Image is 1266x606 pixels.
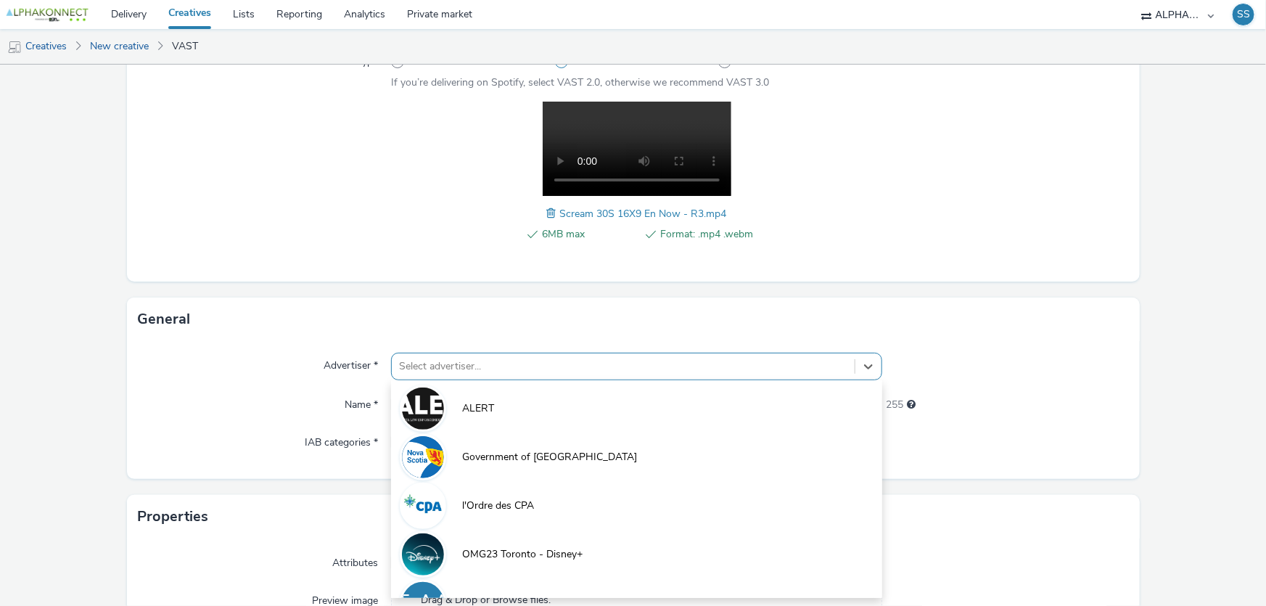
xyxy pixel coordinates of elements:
[138,506,209,528] h3: Properties
[83,29,156,64] a: New creative
[138,308,191,330] h3: General
[907,398,916,412] div: Maximum 255 characters
[7,40,22,54] img: mobile
[391,75,769,89] span: If you’re delivering on Spotify, select VAST 2.0, otherwise we recommend VAST 3.0
[299,430,384,450] label: IAB categories *
[402,533,444,576] img: OMG23 Toronto - Disney+
[1237,4,1250,25] div: SS
[402,436,444,478] img: Government of Nova Scotia
[326,550,384,570] label: Attributes
[165,29,205,64] a: VAST
[660,226,753,243] span: Format: .mp4 .webm
[339,392,384,412] label: Name *
[462,450,637,464] span: Government of [GEOGRAPHIC_DATA]
[4,6,91,24] img: undefined Logo
[886,398,903,412] span: 255
[462,401,494,416] span: ALERT
[318,353,384,373] label: Advertiser *
[462,499,534,513] span: l'Ordre des CPA
[462,547,583,562] span: OMG23 Toronto - Disney+
[542,226,635,243] span: 6MB max
[402,485,444,527] img: l'Ordre des CPA
[560,207,727,221] span: Scream 30S 16X9 En Now - R3.mp4
[402,388,444,430] img: ALERT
